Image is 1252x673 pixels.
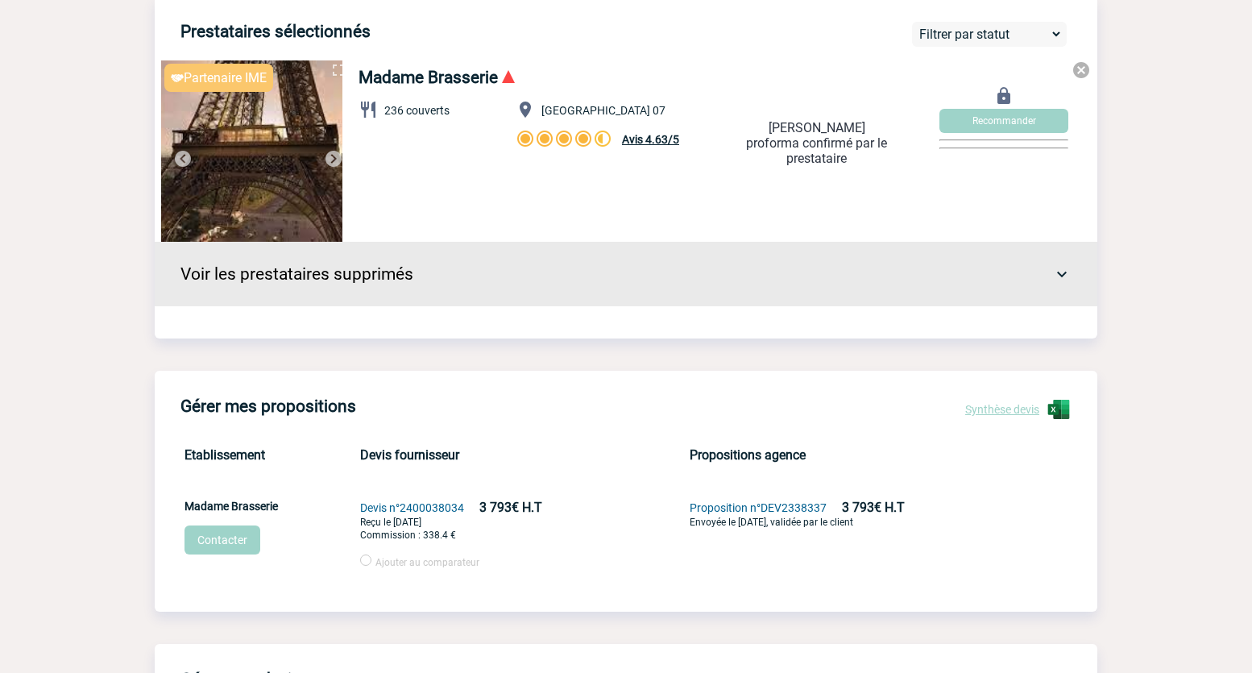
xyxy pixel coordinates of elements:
[164,64,273,92] div: Partenaire IME
[161,60,342,242] img: 2.jpg
[360,501,464,514] a: Devis n°2400038034
[690,517,853,528] small: Envoyée le [DATE], validée par le client
[939,109,1068,133] button: Recommander
[180,264,413,284] span: Voir les prestataires supprimés
[622,133,679,146] span: Avis 4.63/5
[356,435,685,475] th: Devis fournisseur
[171,74,184,82] img: partnaire IME
[502,70,515,83] span: Risque très élevé
[686,435,1072,475] th: Propositions agence
[180,435,356,475] th: Etablissement
[745,120,888,166] p: [PERSON_NAME] proforma confirmé par le prestataire
[184,526,260,555] a: Contacter
[1072,60,1091,83] a: Vous souhaitez annuler cette demande engagée. Cette annulation se fera aux conditions d'annulatio...
[516,100,535,119] img: baseline_location_on_white_24dp-b.png
[360,555,479,568] label: Ajouter au comparateur
[359,68,498,87] a: Madame Brasserie
[842,500,905,515] span: 3 793€ H.T
[479,500,542,515] span: 3 793€ H.T
[384,104,450,117] span: 236 couverts
[184,500,352,513] p: Madame Brasserie
[180,397,356,416] h4: Gérer mes propositions
[360,517,421,528] small: Reçu le [DATE]
[360,530,456,541] small: Commission : 338.4 €
[690,501,827,514] a: Proposition n°DEV2338337
[994,86,1014,106] img: Ouvrir la conversation
[180,22,371,41] h4: Prestataires sélectionnés
[541,104,665,117] span: [GEOGRAPHIC_DATA] 07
